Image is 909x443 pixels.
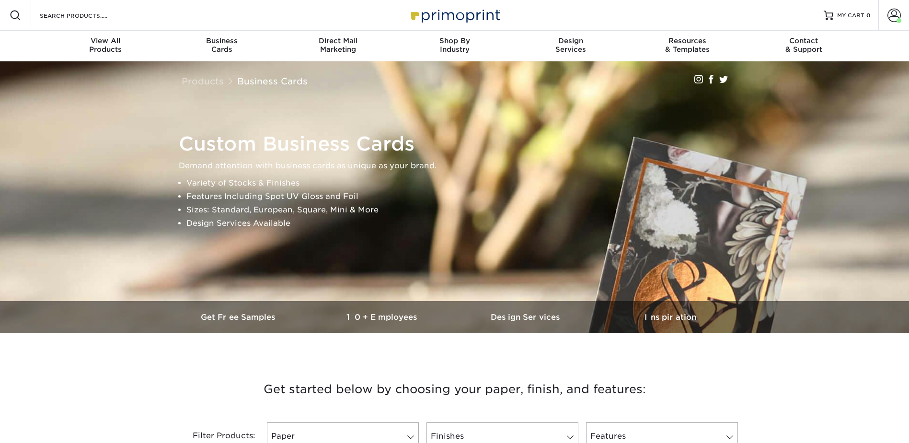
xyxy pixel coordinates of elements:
[455,301,598,333] a: Design Services
[396,36,513,45] span: Shop By
[746,31,862,61] a: Contact& Support
[746,36,862,45] span: Contact
[39,10,132,21] input: SEARCH PRODUCTS.....
[186,190,739,203] li: Features Including Spot UV Gloss and Foil
[837,12,864,20] span: MY CART
[396,31,513,61] a: Shop ByIndustry
[513,36,629,45] span: Design
[186,217,739,230] li: Design Services Available
[746,36,862,54] div: & Support
[311,313,455,322] h3: 10+ Employees
[280,36,396,54] div: Marketing
[163,31,280,61] a: BusinessCards
[629,31,746,61] a: Resources& Templates
[407,5,503,25] img: Primoprint
[629,36,746,45] span: Resources
[311,301,455,333] a: 10+ Employees
[598,313,742,322] h3: Inspiration
[179,132,739,155] h1: Custom Business Cards
[47,36,164,54] div: Products
[186,176,739,190] li: Variety of Stocks & Finishes
[163,36,280,54] div: Cards
[280,31,396,61] a: Direct MailMarketing
[396,36,513,54] div: Industry
[866,12,871,19] span: 0
[237,76,308,86] a: Business Cards
[513,36,629,54] div: Services
[174,368,735,411] h3: Get started below by choosing your paper, finish, and features:
[455,313,598,322] h3: Design Services
[167,301,311,333] a: Get Free Samples
[182,76,224,86] a: Products
[47,36,164,45] span: View All
[513,31,629,61] a: DesignServices
[179,159,739,173] p: Demand attention with business cards as unique as your brand.
[186,203,739,217] li: Sizes: Standard, European, Square, Mini & More
[598,301,742,333] a: Inspiration
[47,31,164,61] a: View AllProducts
[167,313,311,322] h3: Get Free Samples
[280,36,396,45] span: Direct Mail
[629,36,746,54] div: & Templates
[163,36,280,45] span: Business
